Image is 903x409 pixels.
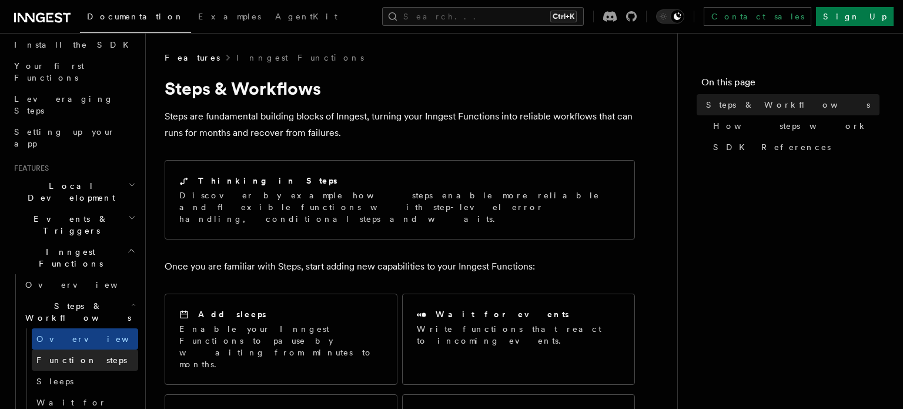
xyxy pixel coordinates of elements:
span: How steps work [713,120,868,132]
a: Add sleepsEnable your Inngest Functions to pause by waiting from minutes to months. [165,294,397,385]
a: Examples [191,4,268,32]
a: Install the SDK [9,34,138,55]
button: Steps & Workflows [21,295,138,328]
h2: Add sleeps [198,308,266,320]
button: Search...Ctrl+K [382,7,584,26]
a: Contact sales [704,7,811,26]
p: Once you are familiar with Steps, start adding new capabilities to your Inngest Functions: [165,258,635,275]
span: SDK References [713,141,831,153]
button: Inngest Functions [9,241,138,274]
a: How steps work [708,115,879,137]
a: Sign Up [816,7,894,26]
span: Local Development [9,180,128,204]
span: AgentKit [275,12,337,21]
span: Overview [25,280,146,290]
span: Setting up your app [14,127,115,148]
span: Sleeps [36,377,73,386]
span: Leveraging Steps [14,94,113,115]
h2: Thinking in Steps [198,175,337,187]
span: Your first Functions [14,61,84,82]
a: AgentKit [268,4,345,32]
span: Overview [36,334,158,344]
h4: On this page [701,75,879,94]
p: Write functions that react to incoming events. [417,323,620,347]
span: Inngest Functions [9,246,127,270]
a: Sleeps [32,371,138,392]
button: Toggle dark mode [656,9,684,24]
p: Steps are fundamental building blocks of Inngest, turning your Inngest Functions into reliable wo... [165,108,635,141]
a: Inngest Functions [236,52,364,64]
span: Function steps [36,355,127,365]
a: Your first Functions [9,55,138,88]
a: SDK References [708,137,879,158]
button: Local Development [9,175,138,208]
a: Overview [21,274,138,295]
span: Features [165,52,220,64]
button: Events & Triggers [9,208,138,241]
p: Discover by example how steps enable more reliable and flexible functions with step-level error h... [179,189,620,225]
span: Install the SDK [14,40,136,49]
span: Steps & Workflows [21,300,131,324]
a: Function steps [32,350,138,371]
a: Steps & Workflows [701,94,879,115]
h1: Steps & Workflows [165,78,635,99]
a: Setting up your app [9,121,138,154]
h2: Wait for events [436,308,569,320]
a: Leveraging Steps [9,88,138,121]
span: Steps & Workflows [706,99,870,111]
span: Features [9,164,49,173]
kbd: Ctrl+K [550,11,577,22]
span: Events & Triggers [9,213,128,237]
a: Wait for eventsWrite functions that react to incoming events. [402,294,635,385]
a: Overview [32,328,138,350]
a: Documentation [80,4,191,33]
span: Documentation [87,12,184,21]
span: Examples [198,12,261,21]
a: Thinking in StepsDiscover by example how steps enable more reliable and flexible functions with s... [165,160,635,240]
p: Enable your Inngest Functions to pause by waiting from minutes to months. [179,323,383,370]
